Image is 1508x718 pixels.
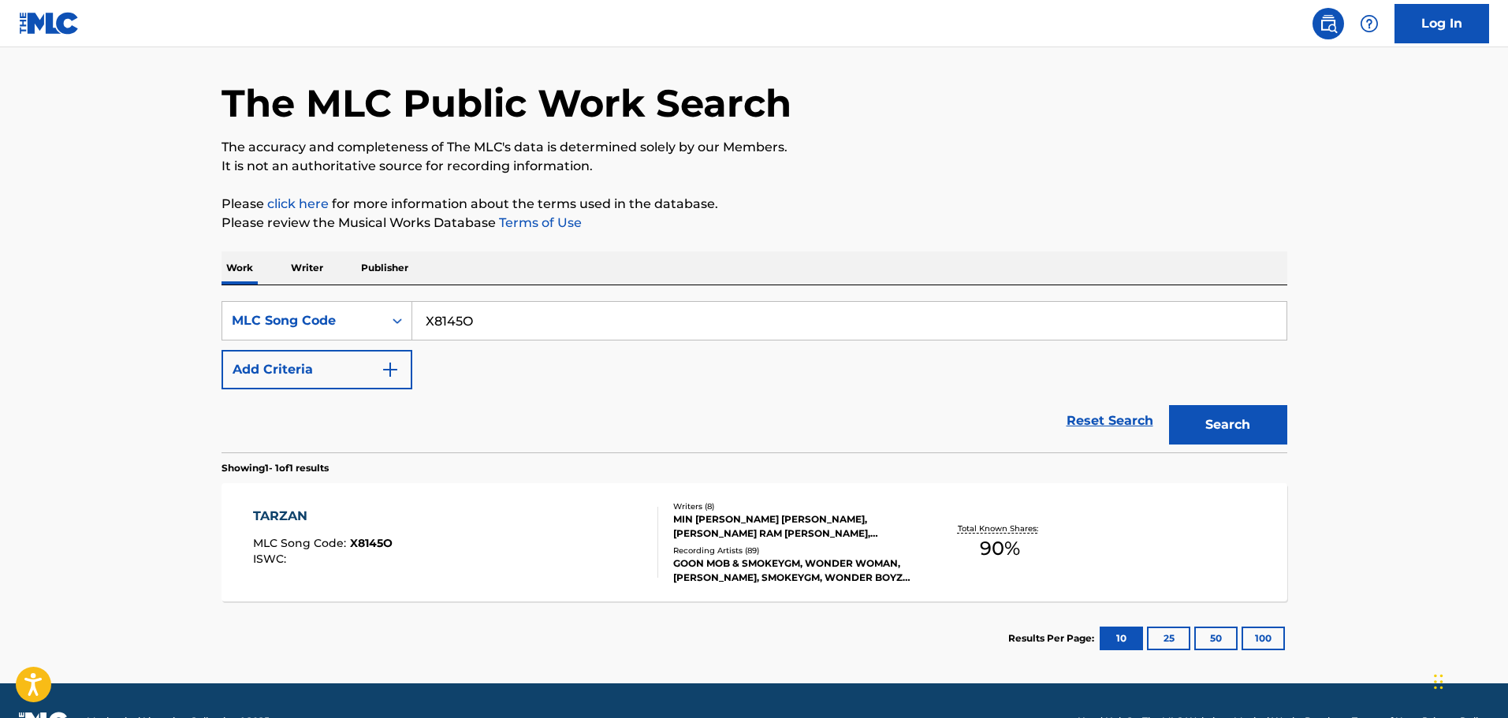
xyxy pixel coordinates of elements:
[673,545,911,556] div: Recording Artists ( 89 )
[1434,658,1443,705] div: Drag
[1360,14,1379,33] img: help
[222,138,1287,157] p: The accuracy and completeness of The MLC's data is determined solely by our Members.
[1100,627,1143,650] button: 10
[1242,627,1285,650] button: 100
[958,523,1042,534] p: Total Known Shares:
[232,311,374,330] div: MLC Song Code
[253,507,393,526] div: TARZAN
[673,500,911,512] div: Writers ( 8 )
[222,157,1287,176] p: It is not an authoritative source for recording information.
[253,536,350,550] span: MLC Song Code :
[222,461,329,475] p: Showing 1 - 1 of 1 results
[673,556,911,585] div: GOON MOB & SMOKEYGM, WONDER WOMAN, [PERSON_NAME], SMOKEYGM, WONDER BOYZ, VARIOUS ARTISTS
[496,215,582,230] a: Terms of Use
[1429,642,1508,718] iframe: Chat Widget
[673,512,911,541] div: MIN [PERSON_NAME] [PERSON_NAME], [PERSON_NAME] RAM [PERSON_NAME], [PERSON_NAME], [PERSON_NAME], [...
[1059,404,1161,438] a: Reset Search
[1169,405,1287,445] button: Search
[222,195,1287,214] p: Please for more information about the terms used in the database.
[1319,14,1338,33] img: search
[1394,4,1489,43] a: Log In
[222,214,1287,233] p: Please review the Musical Works Database
[267,196,329,211] a: click here
[222,251,258,285] p: Work
[222,483,1287,601] a: TARZANMLC Song Code:X8145OISWC:Writers (8)MIN [PERSON_NAME] [PERSON_NAME], [PERSON_NAME] RAM [PER...
[222,80,791,127] h1: The MLC Public Work Search
[980,534,1020,563] span: 90 %
[381,360,400,379] img: 9d2ae6d4665cec9f34b9.svg
[1353,8,1385,39] div: Help
[19,12,80,35] img: MLC Logo
[350,536,393,550] span: X8145O
[222,350,412,389] button: Add Criteria
[222,301,1287,452] form: Search Form
[1313,8,1344,39] a: Public Search
[253,552,290,566] span: ISWC :
[286,251,328,285] p: Writer
[1008,631,1098,645] p: Results Per Page:
[1147,627,1190,650] button: 25
[356,251,413,285] p: Publisher
[1194,627,1238,650] button: 50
